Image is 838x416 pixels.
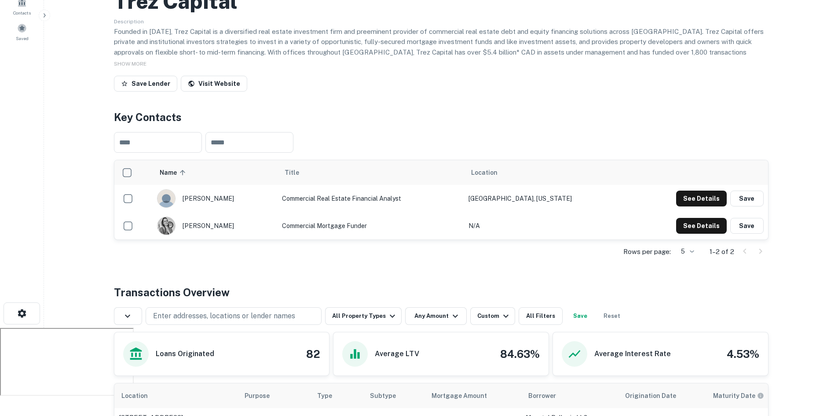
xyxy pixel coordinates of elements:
[625,390,688,401] span: Origination Date
[310,383,363,408] th: Type
[146,307,322,325] button: Enter addresses, locations or lender names
[470,307,515,325] button: Custom
[157,189,273,208] div: [PERSON_NAME]
[114,26,768,68] p: Founded in [DATE], Trez Capital is a diversified real estate investment firm and preeminent provi...
[285,167,311,178] span: Title
[464,160,628,185] th: Location
[432,390,498,401] span: Mortgage Amount
[713,391,764,401] div: Maturity dates displayed may be estimated. Please contact the lender for the most accurate maturi...
[306,346,320,362] h4: 82
[121,390,159,401] span: Location
[710,247,734,257] p: 1–2 of 2
[114,160,768,239] div: scrollable content
[676,191,727,206] button: See Details
[623,247,671,257] p: Rows per page:
[13,9,31,16] span: Contacts
[370,390,396,401] span: Subtype
[153,160,278,185] th: Name
[114,76,177,92] button: Save Lender
[464,185,628,212] td: [GEOGRAPHIC_DATA], [US_STATE]
[160,167,188,178] span: Name
[278,212,464,239] td: Commercial Mortgage Funder
[528,390,556,401] span: Borrower
[521,383,618,408] th: Borrower
[245,390,281,401] span: Purpose
[794,346,838,388] iframe: Chat Widget
[375,349,419,359] h6: Average LTV
[618,383,706,408] th: Origination Date
[3,20,41,44] a: Saved
[114,284,230,300] h4: Transactions Overview
[114,383,238,408] th: Location
[317,390,332,401] span: Type
[157,217,175,235] img: 1613095338529
[730,218,764,234] button: Save
[713,391,776,401] span: Maturity dates displayed may be estimated. Please contact the lender for the most accurate maturi...
[278,160,464,185] th: Title
[157,190,175,207] img: 1c5u578iilxfi4m4dvc4q810q
[674,245,695,258] div: 5
[153,311,295,321] p: Enter addresses, locations or lender names
[114,61,146,67] span: SHOW MORE
[157,217,273,235] div: [PERSON_NAME]
[238,383,310,408] th: Purpose
[598,307,626,325] button: Reset
[676,218,727,234] button: See Details
[500,346,540,362] h4: 84.63%
[363,383,424,408] th: Subtype
[405,307,467,325] button: Any Amount
[278,185,464,212] td: Commercial Real Estate Financial Analyst
[706,383,794,408] th: Maturity dates displayed may be estimated. Please contact the lender for the most accurate maturi...
[325,307,402,325] button: All Property Types
[114,109,768,125] h4: Key Contacts
[477,311,511,321] div: Custom
[424,383,521,408] th: Mortgage Amount
[156,349,214,359] h6: Loans Originated
[566,307,594,325] button: Save your search to get updates of matches that match your search criteria.
[16,35,29,42] span: Saved
[519,307,563,325] button: All Filters
[471,167,498,178] span: Location
[464,212,628,239] td: N/A
[730,191,764,206] button: Save
[727,346,759,362] h4: 4.53%
[713,391,755,401] h6: Maturity Date
[181,76,247,92] a: Visit Website
[114,18,144,25] span: Description
[594,349,671,359] h6: Average Interest Rate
